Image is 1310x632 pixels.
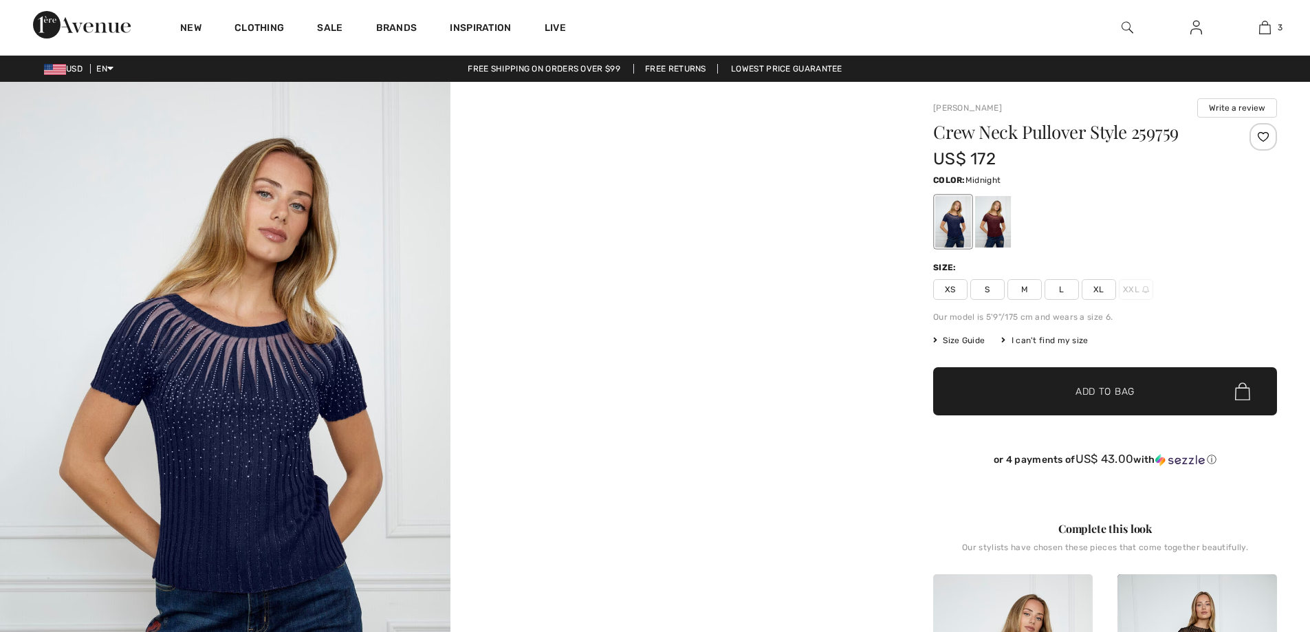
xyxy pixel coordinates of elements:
div: Midnight [935,196,971,248]
a: Clothing [234,22,284,36]
a: Sale [317,22,342,36]
a: Free shipping on orders over $99 [457,64,631,74]
div: Our model is 5'9"/175 cm and wears a size 6. [933,311,1277,323]
span: S [970,279,1005,300]
span: Midnight [965,175,1001,185]
span: US$ 43.00 [1076,452,1134,466]
button: Add to Bag [933,367,1277,415]
span: USD [44,64,88,74]
a: New [180,22,201,36]
div: Our stylists have chosen these pieces that come together beautifully. [933,543,1277,563]
span: Size Guide [933,334,985,347]
a: Brands [376,22,417,36]
span: XXL [1119,279,1153,300]
div: or 4 payments ofUS$ 43.00withSezzle Click to learn more about Sezzle [933,453,1277,471]
img: My Info [1190,19,1202,36]
img: ring-m.svg [1142,286,1149,293]
a: 3 [1231,19,1298,36]
span: US$ 172 [933,149,996,168]
div: Complete this look [933,521,1277,537]
img: Bag.svg [1235,382,1250,400]
button: Write a review [1197,98,1277,118]
a: [PERSON_NAME] [933,103,1002,113]
span: M [1007,279,1042,300]
img: My Bag [1259,19,1271,36]
div: or 4 payments of with [933,453,1277,466]
video: Your browser does not support the video tag. [450,82,901,307]
a: Lowest Price Guarantee [720,64,853,74]
a: Sign In [1179,19,1213,36]
div: I can't find my size [1001,334,1088,347]
h1: Crew Neck Pullover Style 259759 [933,123,1220,141]
span: Inspiration [450,22,511,36]
div: Size: [933,261,959,274]
img: US Dollar [44,64,66,75]
span: XL [1082,279,1116,300]
span: XS [933,279,968,300]
img: Sezzle [1155,454,1205,466]
span: Add to Bag [1076,384,1135,399]
img: 1ère Avenue [33,11,131,39]
span: EN [96,64,113,74]
a: Free Returns [633,64,718,74]
span: 3 [1278,21,1282,34]
a: Live [545,21,566,35]
div: Burgundy [975,196,1011,248]
span: L [1045,279,1079,300]
span: Color: [933,175,965,185]
img: search the website [1122,19,1133,36]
